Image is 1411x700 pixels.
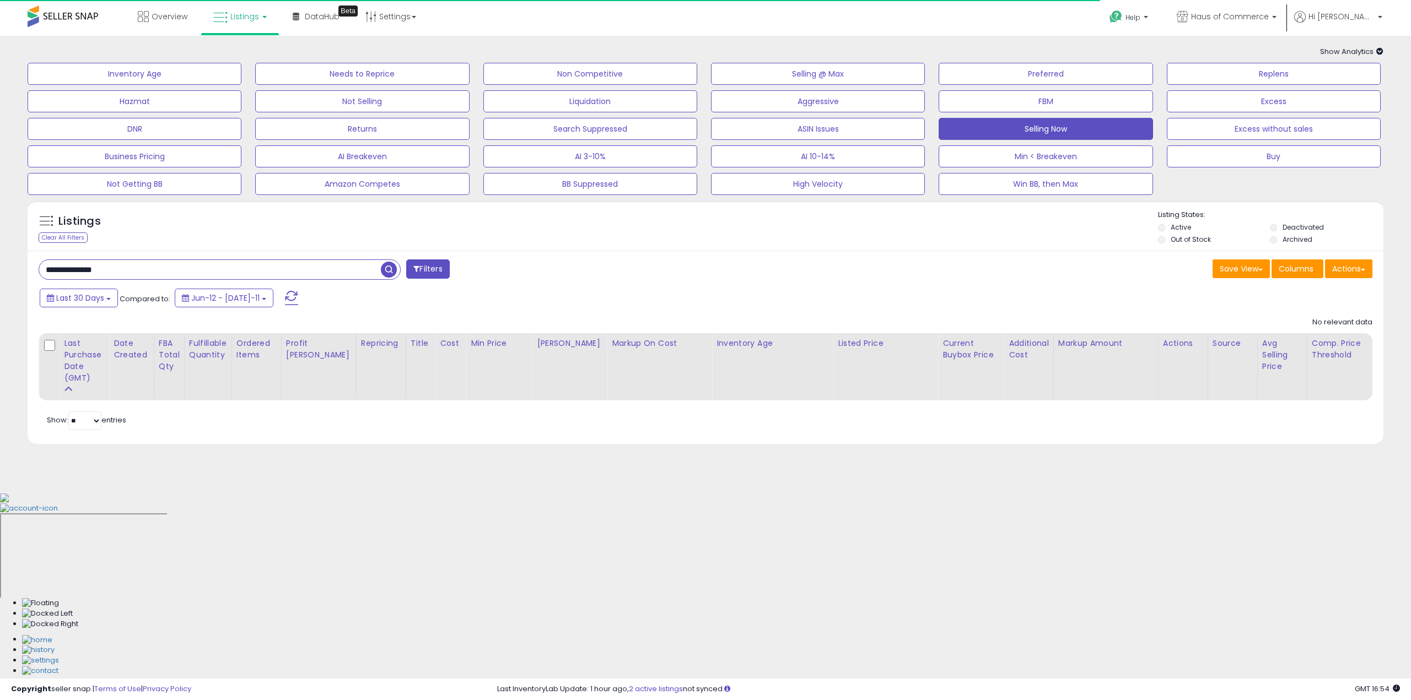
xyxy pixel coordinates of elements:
div: Actions [1163,338,1203,349]
div: Listed Price [838,338,933,349]
span: Jun-12 - [DATE]-11 [191,292,260,303]
th: CSV column name: cust_attr_2_Actions [1158,333,1208,400]
a: Hi [PERSON_NAME] [1294,11,1382,36]
button: Last 30 Days [40,289,118,307]
span: Haus of Commerce [1191,11,1269,22]
span: Help [1125,13,1140,22]
div: Profit [PERSON_NAME] [286,338,352,361]
button: Non Competitive [483,63,697,85]
button: Actions [1325,259,1372,278]
button: High Velocity [711,173,925,195]
div: Avg Selling Price [1262,338,1302,372]
div: Title [411,338,430,349]
label: Active [1171,223,1191,232]
button: AI 10-14% [711,145,925,167]
button: Selling @ Max [711,63,925,85]
div: Min Price [471,338,527,349]
button: Preferred [939,63,1153,85]
button: Excess [1167,90,1381,112]
button: Business Pricing [28,145,241,167]
button: Win BB, then Max [939,173,1153,195]
img: Docked Left [22,609,73,619]
button: Amazon Competes [255,173,469,195]
div: FBA Total Qty [159,338,180,372]
div: No relevant data [1312,317,1372,328]
span: Listings [230,11,259,22]
img: Contact [22,666,58,676]
div: Clear All Filters [39,232,88,243]
button: Filters [406,259,449,279]
button: Min < Breakeven [939,145,1153,167]
div: Inventory Age [717,338,828,349]
div: Markup Amount [1058,338,1154,349]
div: [PERSON_NAME] [537,338,602,349]
button: Aggressive [711,90,925,112]
label: Archived [1283,235,1312,244]
div: Current Buybox Price [943,338,999,361]
img: History [22,645,55,655]
button: Search Suppressed [483,118,697,140]
button: Jun-12 - [DATE]-11 [175,289,273,307]
div: Tooltip anchor [338,6,358,17]
div: Ordered Items [236,338,277,361]
button: Columns [1272,259,1323,278]
div: Markup on Cost [612,338,707,349]
button: Not Selling [255,90,469,112]
button: Not Getting BB [28,173,241,195]
button: Buy [1167,145,1381,167]
span: Compared to: [120,294,170,304]
span: Hi [PERSON_NAME] [1308,11,1375,22]
button: AI 3-10% [483,145,697,167]
th: The percentage added to the cost of goods (COGS) that forms the calculator for Min & Max prices. [607,333,712,400]
span: Show: entries [47,415,126,425]
div: Comp. Price Threshold [1312,338,1369,361]
img: Home [22,635,52,645]
button: FBM [939,90,1153,112]
i: Get Help [1109,10,1123,24]
button: DNR [28,118,241,140]
button: BB Suppressed [483,173,697,195]
img: Settings [22,655,59,666]
button: Selling Now [939,118,1153,140]
div: Repricing [361,338,401,349]
h5: Listings [58,214,101,229]
p: Listing States: [1158,210,1383,220]
span: Show Analytics [1320,46,1383,57]
div: Source [1213,338,1253,349]
div: Cost [440,338,461,349]
span: Columns [1279,263,1313,274]
div: Last Purchase Date (GMT) [64,338,104,384]
span: Overview [152,11,187,22]
div: Date Created [114,338,149,361]
img: Docked Right [22,619,78,630]
img: Floating [22,598,59,609]
button: Liquidation [483,90,697,112]
button: AI Breakeven [255,145,469,167]
span: DataHub [305,11,340,22]
button: Needs to Reprice [255,63,469,85]
div: Fulfillable Quantity [189,338,227,361]
button: Hazmat [28,90,241,112]
a: Help [1101,2,1159,36]
label: Out of Stock [1171,235,1211,244]
div: Additional Cost [1009,338,1049,361]
button: Returns [255,118,469,140]
button: Inventory Age [28,63,241,85]
span: Last 30 Days [56,292,104,303]
button: Save View [1213,259,1270,278]
button: Replens [1167,63,1381,85]
button: Excess without sales [1167,118,1381,140]
th: CSV column name: cust_attr_1_Source [1208,333,1257,400]
button: ASIN Issues [711,118,925,140]
label: Deactivated [1283,223,1324,232]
